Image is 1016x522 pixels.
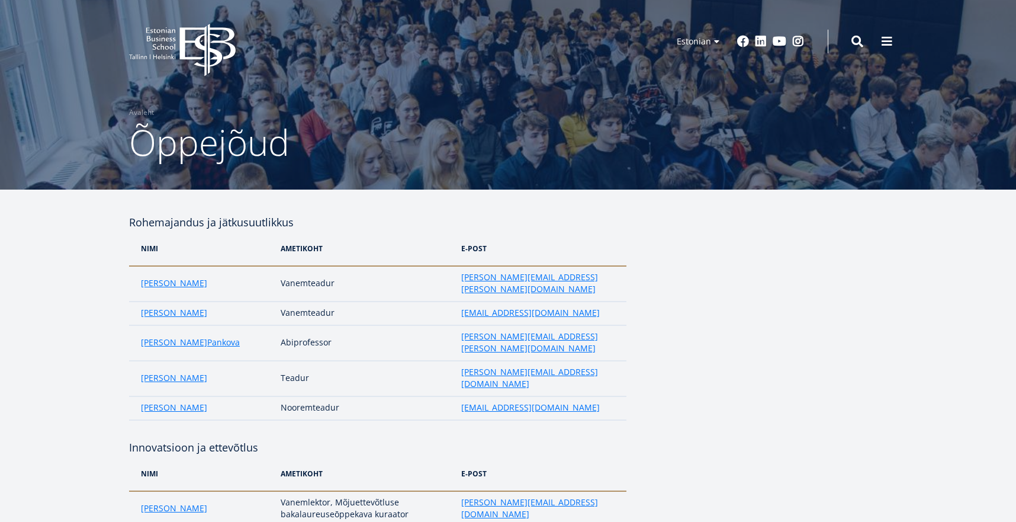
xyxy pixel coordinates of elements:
td: Nooremteadur [275,396,455,420]
a: Facebook [737,36,749,47]
a: [PERSON_NAME] [141,337,207,348]
a: Youtube [773,36,786,47]
td: Vanemteadur [275,302,455,325]
a: [PERSON_NAME][EMAIL_ADDRESS][PERSON_NAME][DOMAIN_NAME] [461,331,615,354]
a: [PERSON_NAME] [141,307,207,319]
a: Avaleht [129,107,154,119]
a: Pankova [207,337,240,348]
th: Ametikoht [275,456,455,491]
th: e-post [455,231,626,266]
span: Õppejõud [129,118,290,166]
th: NIMi [129,456,275,491]
a: [PERSON_NAME] [141,372,207,384]
a: [PERSON_NAME][EMAIL_ADDRESS][DOMAIN_NAME] [461,497,615,520]
h4: Innovatsioon ja ettevõtlus [129,438,626,456]
td: Abiprofessor [275,325,455,361]
th: e-post [455,456,626,491]
h4: Rohemajandus ja jätkusuutlikkus [129,213,626,231]
a: Linkedin [755,36,767,47]
th: NIMi [129,231,275,266]
a: [PERSON_NAME] [141,277,207,289]
th: Ametikoht [275,231,455,266]
a: Instagram [792,36,804,47]
a: [PERSON_NAME][EMAIL_ADDRESS][DOMAIN_NAME] [461,366,615,390]
a: [PERSON_NAME][EMAIL_ADDRESS][PERSON_NAME][DOMAIN_NAME] [461,271,615,295]
a: [EMAIL_ADDRESS][DOMAIN_NAME] [461,402,600,414]
a: [PERSON_NAME] [141,402,207,414]
a: [PERSON_NAME] [141,502,207,514]
td: Teadur [275,361,455,396]
a: [EMAIL_ADDRESS][DOMAIN_NAME] [461,307,600,319]
td: Vanemteadur [275,266,455,302]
